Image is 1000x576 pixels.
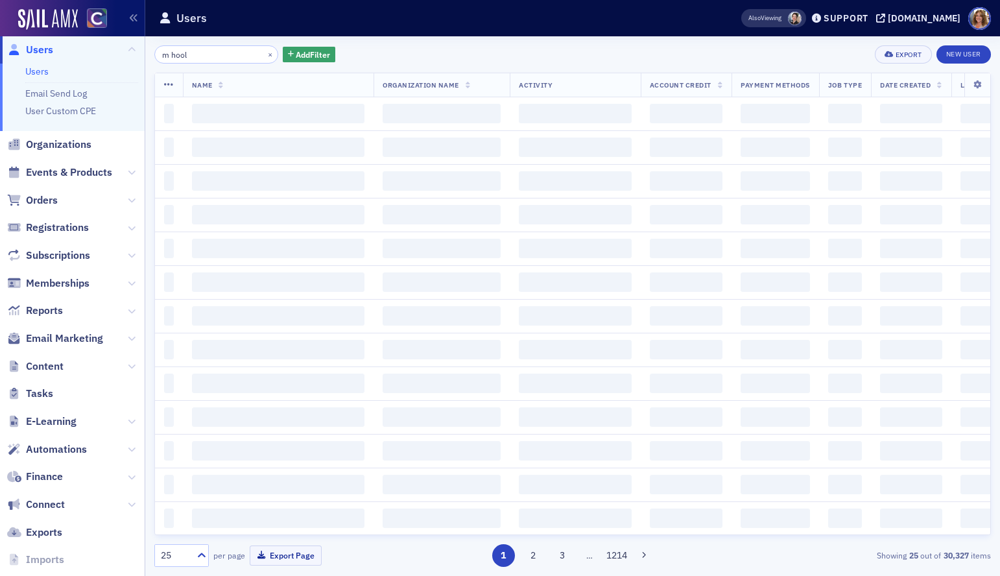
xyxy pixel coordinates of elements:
[741,407,810,427] span: ‌
[164,509,174,528] span: ‌
[880,441,942,461] span: ‌
[880,475,942,494] span: ‌
[741,272,810,292] span: ‌
[519,104,632,123] span: ‌
[383,205,501,224] span: ‌
[828,138,862,157] span: ‌
[192,239,365,258] span: ‌
[650,340,722,359] span: ‌
[154,45,278,64] input: Search…
[164,239,174,258] span: ‌
[164,104,174,123] span: ‌
[265,48,276,60] button: ×
[161,549,189,562] div: 25
[828,306,862,326] span: ‌
[26,359,64,374] span: Content
[213,549,245,561] label: per page
[164,407,174,427] span: ‌
[650,475,722,494] span: ‌
[880,138,942,157] span: ‌
[650,407,722,427] span: ‌
[7,304,63,318] a: Reports
[650,104,722,123] span: ‌
[741,509,810,528] span: ‌
[519,138,632,157] span: ‌
[26,304,63,318] span: Reports
[383,239,501,258] span: ‌
[650,272,722,292] span: ‌
[880,340,942,359] span: ‌
[519,205,632,224] span: ‌
[192,475,365,494] span: ‌
[748,14,761,22] div: Also
[741,138,810,157] span: ‌
[828,509,862,528] span: ‌
[828,205,862,224] span: ‌
[7,138,91,152] a: Organizations
[650,171,722,191] span: ‌
[7,43,53,57] a: Users
[383,475,501,494] span: ‌
[650,239,722,258] span: ‌
[788,12,802,25] span: Pamela Galey-Coleman
[828,239,862,258] span: ‌
[880,509,942,528] span: ‌
[650,306,722,326] span: ‌
[880,407,942,427] span: ‌
[296,49,330,60] span: Add Filter
[192,138,365,157] span: ‌
[741,374,810,393] span: ‌
[164,441,174,461] span: ‌
[7,414,77,429] a: E-Learning
[383,340,501,359] span: ‌
[606,544,628,567] button: 1214
[192,171,365,191] span: ‌
[907,549,920,561] strong: 25
[26,470,63,484] span: Finance
[192,340,365,359] span: ‌
[26,498,65,512] span: Connect
[828,171,862,191] span: ‌
[828,272,862,292] span: ‌
[828,80,862,90] span: Job Type
[26,442,87,457] span: Automations
[383,374,501,393] span: ‌
[721,549,991,561] div: Showing out of items
[519,340,632,359] span: ‌
[7,276,89,291] a: Memberships
[25,105,96,117] a: User Custom CPE
[7,553,64,567] a: Imports
[521,544,544,567] button: 2
[192,205,365,224] span: ‌
[192,272,365,292] span: ‌
[828,374,862,393] span: ‌
[650,441,722,461] span: ‌
[78,8,107,30] a: View Homepage
[880,239,942,258] span: ‌
[741,306,810,326] span: ‌
[26,138,91,152] span: Organizations
[828,104,862,123] span: ‌
[26,193,58,208] span: Orders
[26,276,89,291] span: Memberships
[741,475,810,494] span: ‌
[824,12,868,24] div: Support
[7,165,112,180] a: Events & Products
[26,387,53,401] span: Tasks
[7,525,62,540] a: Exports
[25,66,49,77] a: Users
[164,138,174,157] span: ‌
[26,221,89,235] span: Registrations
[896,51,922,58] div: Export
[828,475,862,494] span: ‌
[164,306,174,326] span: ‌
[26,248,90,263] span: Subscriptions
[383,306,501,326] span: ‌
[880,205,942,224] span: ‌
[519,374,632,393] span: ‌
[18,9,78,30] a: SailAMX
[880,104,942,123] span: ‌
[650,205,722,224] span: ‌
[880,171,942,191] span: ‌
[741,80,810,90] span: Payment Methods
